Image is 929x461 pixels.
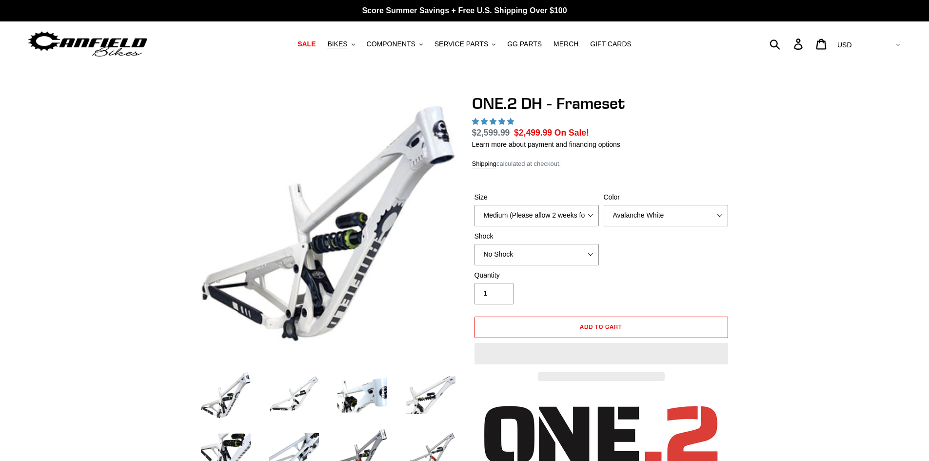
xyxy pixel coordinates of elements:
[775,33,800,55] input: Search
[201,96,455,351] img: ONE.2 DH - Frameset
[472,160,497,168] a: Shipping
[590,40,632,48] span: GIFT CARDS
[474,231,599,241] label: Shock
[554,126,589,139] span: On Sale!
[199,368,253,422] img: Load image into Gallery viewer, ONE.2 DH - Frameset
[474,317,728,338] button: Add to cart
[507,40,542,48] span: GG PARTS
[472,140,620,148] a: Learn more about payment and financing options
[322,38,359,51] button: BIKES
[293,38,320,51] a: SALE
[297,40,316,48] span: SALE
[404,368,457,422] img: Load image into Gallery viewer, ONE.2 DH - Frameset
[430,38,500,51] button: SERVICE PARTS
[472,118,516,125] span: 5.00 stars
[585,38,636,51] a: GIFT CARDS
[472,94,731,113] h1: ONE.2 DH - Frameset
[514,128,552,138] span: $2,499.99
[362,38,428,51] button: COMPONENTS
[327,40,347,48] span: BIKES
[267,368,321,422] img: Load image into Gallery viewer, ONE.2 DH - Frameset
[367,40,415,48] span: COMPONENTS
[502,38,547,51] a: GG PARTS
[549,38,583,51] a: MERCH
[474,270,599,281] label: Quantity
[580,323,622,330] span: Add to cart
[27,29,149,60] img: Canfield Bikes
[553,40,578,48] span: MERCH
[336,368,389,422] img: Load image into Gallery viewer, ONE.2 DH - Frameset
[474,192,599,202] label: Size
[472,159,731,169] div: calculated at checkout.
[604,192,728,202] label: Color
[472,128,510,138] s: $2,599.99
[435,40,488,48] span: SERVICE PARTS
